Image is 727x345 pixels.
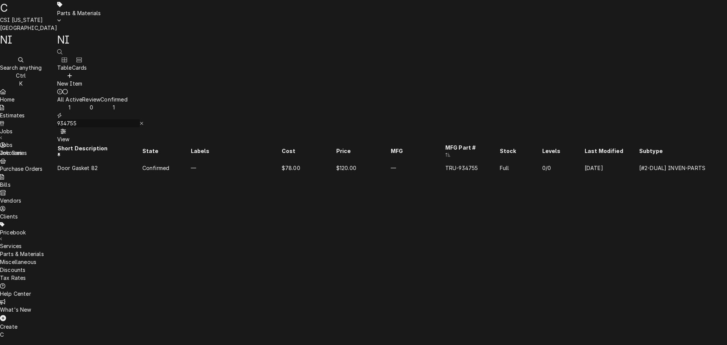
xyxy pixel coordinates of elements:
[57,10,101,16] span: Parts & Materials
[191,147,281,155] div: Labels
[500,164,541,172] div: Full
[57,48,62,56] button: Open search
[100,103,127,111] div: 1
[500,147,541,155] div: Stock
[58,144,142,158] div: Short Description
[391,147,445,155] div: MFG
[57,32,724,48] div: NI
[57,103,83,111] div: 1
[58,164,142,172] div: Door Gasket 82
[100,95,127,103] div: Confirmed
[142,147,190,155] div: State
[445,164,499,172] div: TRU-934755
[142,164,190,172] div: Confirmed
[391,164,445,172] div: —
[445,144,499,151] div: MFG Part #
[57,119,140,127] input: Keyword search
[57,136,70,142] span: View
[639,147,723,155] div: Subtype
[282,147,335,155] div: Cost
[19,80,23,87] span: K
[82,103,100,111] div: 0
[585,147,638,155] div: Last Modified
[191,164,281,172] div: —
[72,64,87,72] div: Cards
[336,164,390,172] div: $120.00
[57,72,82,87] button: New Item
[336,147,390,155] div: Price
[542,164,584,172] div: 0/0
[57,127,70,143] button: View
[639,164,723,172] div: [#2-DUAL] INVEN-PARTS
[140,119,144,127] button: Erase input
[282,164,335,172] div: $78.00
[542,147,584,155] div: Levels
[57,95,83,103] div: All Active
[57,64,72,72] div: Table
[16,72,26,79] span: Ctrl
[585,164,638,172] div: [DATE]
[82,95,100,103] div: Review
[57,80,82,87] span: New Item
